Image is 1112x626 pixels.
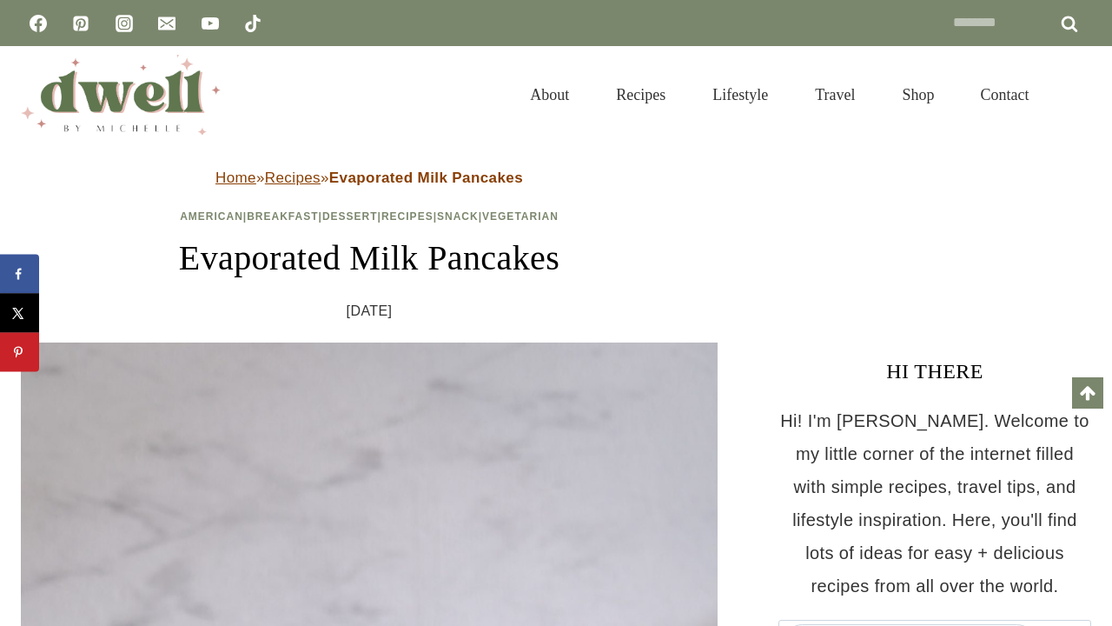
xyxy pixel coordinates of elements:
[63,6,98,41] a: Pinterest
[215,170,256,186] a: Home
[180,210,559,223] span: | | | | |
[957,64,1053,125] a: Contact
[437,210,479,223] a: Snack
[592,64,689,125] a: Recipes
[21,6,56,41] a: Facebook
[1062,80,1091,110] button: View Search Form
[265,170,321,186] a: Recipes
[347,298,393,324] time: [DATE]
[215,170,523,186] span: » »
[482,210,559,223] a: Vegetarian
[322,210,378,223] a: Dessert
[107,6,142,41] a: Instagram
[689,64,791,125] a: Lifestyle
[180,210,243,223] a: American
[235,6,270,41] a: TikTok
[21,55,221,135] img: DWELL by michelle
[329,170,523,186] strong: Evaporated Milk Pancakes
[506,64,1053,125] nav: Primary Navigation
[149,6,184,41] a: Email
[506,64,592,125] a: About
[778,404,1091,603] p: Hi! I'm [PERSON_NAME]. Welcome to my little corner of the internet filled with simple recipes, tr...
[247,210,318,223] a: Breakfast
[21,232,718,284] h1: Evaporated Milk Pancakes
[1072,377,1103,409] a: Scroll to top
[778,356,1091,387] h3: HI THERE
[381,210,434,223] a: Recipes
[878,64,957,125] a: Shop
[791,64,878,125] a: Travel
[193,6,228,41] a: YouTube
